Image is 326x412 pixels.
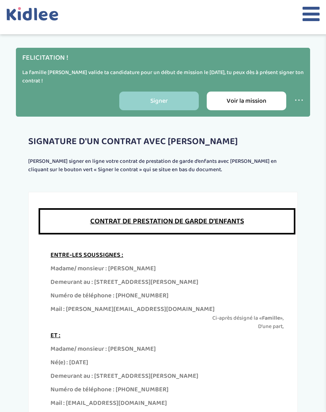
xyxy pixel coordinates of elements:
div: Demeurant au : [STREET_ADDRESS][PERSON_NAME] [50,371,283,381]
div: Madame/ monsieur : [PERSON_NAME] [50,264,283,273]
div: Né(e) : [DATE] [50,358,283,367]
p: Ci-après désigné la « », D’une part, [50,314,283,331]
h4: FELICITATION ! [22,54,304,62]
div: Numéro de téléphone : [PHONE_NUMBER] [50,291,283,301]
h3: SIGNATURE D'UN CONTRAT AVEC [PERSON_NAME] [28,137,298,147]
span: Voir la mission [227,96,266,106]
div: Demeurant au : [STREET_ADDRESS][PERSON_NAME] [50,277,283,287]
div: Mail : [PERSON_NAME][EMAIL_ADDRESS][DOMAIN_NAME] [50,305,283,314]
a: ⋯ [294,93,304,108]
p: [PERSON_NAME] signer en ligne votre contrat de prestation de garde d’enfants avec [PERSON_NAME] e... [28,157,298,174]
div: Madame/ monsieur : [PERSON_NAME] [50,344,283,354]
div: ET : [50,331,283,340]
b: Famille [262,314,280,322]
a: Voir la mission [207,92,286,110]
div: ENTRE-LES SOUSSIGNES : [50,250,283,260]
div: Numéro de téléphone : [PHONE_NUMBER] [50,385,283,394]
p: La famille [PERSON_NAME] valide ta candidature pour un début de mission le [DATE], tu peux dès à ... [22,68,304,85]
div: CONTRAT DE PRESTATION DE GARDE D’ENFANTS [39,208,295,234]
div: Mail : [EMAIL_ADDRESS][DOMAIN_NAME] [50,398,283,408]
a: Signer [119,92,199,110]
